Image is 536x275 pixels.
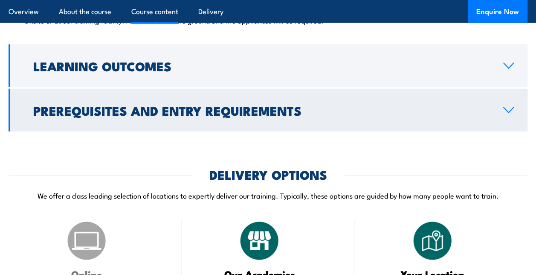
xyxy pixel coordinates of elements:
[209,169,327,180] h2: DELIVERY OPTIONS
[9,89,527,132] a: Prerequisites and Entry Requirements
[33,105,490,116] h2: Prerequisites and Entry Requirements
[33,60,490,71] h2: Learning Outcomes
[9,190,527,200] p: We offer a class leading selection of locations to expertly deliver our training. Typically, thes...
[9,44,527,87] a: Learning Outcomes
[24,16,512,24] p: Onsite or at our training facility. Access to a live fire ground and fire appliances will be requ...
